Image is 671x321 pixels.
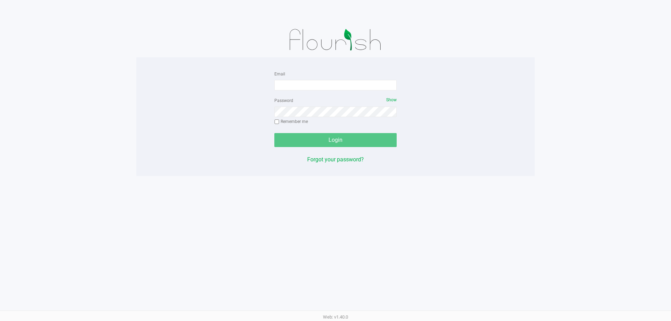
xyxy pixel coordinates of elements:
span: Web: v1.40.0 [323,314,348,320]
label: Remember me [274,118,308,125]
label: Password [274,97,293,104]
label: Email [274,71,285,77]
input: Remember me [274,119,279,124]
button: Forgot your password? [307,155,364,164]
span: Show [386,97,397,102]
